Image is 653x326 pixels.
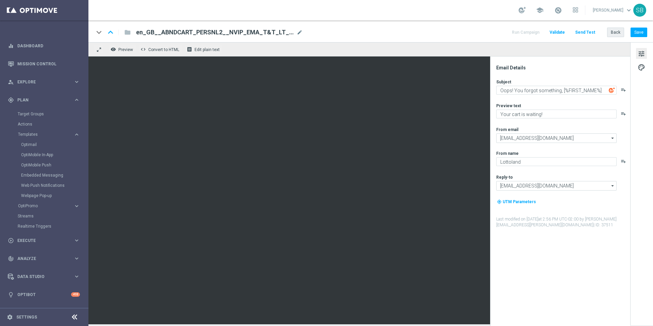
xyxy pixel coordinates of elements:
[609,134,616,143] i: arrow_drop_down
[631,28,647,37] button: Save
[593,223,613,227] span: | ID: 37511
[8,256,73,262] div: Analyze
[195,47,220,52] span: Edit plain text
[621,111,626,116] button: playlist_add
[549,28,566,37] button: Validate
[21,150,88,160] div: OptiMobile In-App
[8,55,80,73] div: Mission Control
[17,55,80,73] a: Mission Control
[21,170,88,180] div: Embedded Messaging
[17,239,73,243] span: Execute
[7,274,80,279] button: Data Studio keyboard_arrow_right
[496,216,630,228] label: Last modified on [DATE] at 2:56 PM UTC-02:00 by [PERSON_NAME][EMAIL_ADDRESS][PERSON_NAME][DOMAIN_...
[7,61,80,67] button: Mission Control
[18,203,80,209] button: OptiPromo keyboard_arrow_right
[17,80,73,84] span: Explore
[105,27,116,37] i: keyboard_arrow_up
[73,97,80,103] i: keyboard_arrow_right
[187,47,192,52] i: receipt
[18,204,67,208] span: OptiPromo
[18,204,73,208] div: OptiPromo
[136,28,294,36] span: en_GB__ABNDCART_PERSNL2__NVIP_EMA_T&T_LT_COPY(2)
[496,175,513,180] label: Reply-to
[8,274,73,280] div: Data Studio
[574,28,596,37] button: Send Test
[638,63,645,72] span: palette
[496,79,511,85] label: Subject
[21,183,71,188] a: Web Push Notifications
[73,203,80,209] i: keyboard_arrow_right
[18,121,71,127] a: Actions
[139,45,182,54] button: code Convert to HTML
[16,315,37,319] a: Settings
[111,47,116,52] i: remove_red_eye
[592,5,633,15] a: [PERSON_NAME]keyboard_arrow_down
[21,180,88,191] div: Web Push Notifications
[8,238,73,244] div: Execute
[297,29,303,35] span: mode_edit
[550,30,565,35] span: Validate
[140,47,146,52] span: code
[7,43,80,49] button: equalizer Dashboard
[607,28,624,37] button: Back
[18,213,71,219] a: Streams
[496,133,617,143] input: Select
[496,151,519,156] label: From name
[17,257,73,261] span: Analyze
[8,238,14,244] i: play_circle_outline
[18,132,80,137] button: Templates keyboard_arrow_right
[7,292,80,297] button: lightbulb Optibot +10
[496,127,518,132] label: From email
[7,97,80,103] button: gps_fixed Plan keyboard_arrow_right
[18,132,67,136] span: Templates
[496,65,630,71] div: Email Details
[18,221,88,231] div: Realtime Triggers
[17,275,73,279] span: Data Studio
[636,48,647,59] button: tune
[185,45,223,54] button: receipt Edit plain text
[497,199,502,204] i: my_location
[17,37,80,55] a: Dashboard
[18,211,88,221] div: Streams
[8,79,73,85] div: Explore
[18,119,88,129] div: Actions
[18,129,88,201] div: Templates
[7,79,80,85] button: person_search Explore keyboard_arrow_right
[638,49,645,58] span: tune
[148,47,179,52] span: Convert to HTML
[633,4,646,17] div: SB
[7,256,80,261] button: track_changes Analyze keyboard_arrow_right
[8,37,80,55] div: Dashboard
[8,43,14,49] i: equalizer
[536,6,543,14] span: school
[625,6,633,14] span: keyboard_arrow_down
[18,201,88,211] div: OptiPromo
[18,132,73,136] div: Templates
[8,286,80,304] div: Optibot
[21,140,88,150] div: Optimail
[73,255,80,262] i: keyboard_arrow_right
[18,224,71,229] a: Realtime Triggers
[7,238,80,243] button: play_circle_outline Execute keyboard_arrow_right
[609,181,616,190] i: arrow_drop_down
[21,162,71,168] a: OptiMobile Push
[17,98,73,102] span: Plan
[73,79,80,85] i: keyboard_arrow_right
[496,103,521,109] label: Preview text
[621,159,626,164] button: playlist_add
[503,199,536,204] span: UTM Parameters
[71,292,80,297] div: +10
[621,87,626,93] button: playlist_add
[636,62,647,72] button: palette
[21,160,88,170] div: OptiMobile Push
[73,273,80,280] i: keyboard_arrow_right
[18,111,71,117] a: Target Groups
